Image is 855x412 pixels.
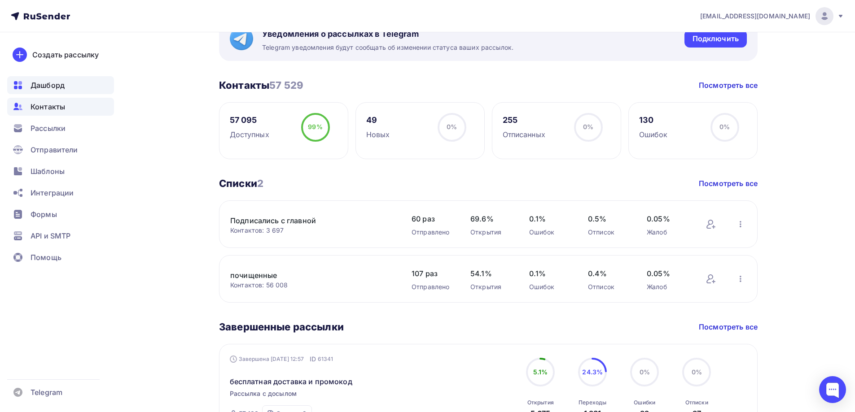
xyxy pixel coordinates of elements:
a: Подписались с главной [230,215,383,226]
div: Ошибок [529,228,570,237]
div: Открытия [527,399,554,406]
span: 0.1% [529,268,570,279]
div: Отписанных [503,129,545,140]
a: Посмотреть все [699,178,758,189]
span: 61341 [318,355,333,364]
div: Жалоб [647,228,688,237]
div: Переходы [579,399,606,406]
div: Открытия [470,282,511,291]
a: Отправители [7,141,114,159]
span: 2 [257,178,263,189]
span: Контакты [31,101,65,112]
div: Новых [366,129,390,140]
span: ID [310,355,316,364]
span: Рассылки [31,123,66,134]
div: Контактов: 3 697 [230,226,394,235]
span: Telegram [31,387,62,398]
div: Подключить [693,34,739,44]
span: Шаблоны [31,166,65,177]
h3: Списки [219,177,263,190]
span: 99% [308,123,322,130]
a: Посмотреть все [699,321,758,332]
span: 54.1% [470,268,511,279]
div: Жалоб [647,282,688,291]
a: Рассылки [7,119,114,137]
a: Формы [7,205,114,223]
div: Ошибок [639,129,668,140]
div: Отписок [588,282,629,291]
a: Дашборд [7,76,114,94]
span: 69.6% [470,213,511,224]
div: Отправлено [412,282,452,291]
span: 24.3% [582,368,603,376]
span: 0% [640,368,650,376]
span: API и SMTP [31,230,70,241]
div: 49 [366,115,390,126]
span: 5.1% [533,368,548,376]
div: Отписок [588,228,629,237]
span: [EMAIL_ADDRESS][DOMAIN_NAME] [700,12,810,21]
span: 0% [719,123,730,130]
span: 60 раз [412,213,452,224]
span: 0.05% [647,268,688,279]
div: Контактов: 56 008 [230,281,394,290]
span: Формы [31,209,57,220]
span: 0% [692,368,702,376]
span: 107 раз [412,268,452,279]
a: почищенные [230,270,383,281]
div: 57 095 [230,115,269,126]
h3: Контакты [219,79,303,91]
div: Открытия [470,228,511,237]
a: Посмотреть все [699,80,758,91]
span: бесплатная доставка и промокод [230,376,352,387]
div: Доступных [230,129,269,140]
span: 0.5% [588,213,629,224]
span: 0% [447,123,457,130]
span: Отправители [31,144,78,155]
span: Telegram уведомления будут сообщать об изменении статуса ваших рассылок. [262,43,513,52]
a: Контакты [7,98,114,116]
div: Отправлено [412,228,452,237]
div: Создать рассылку [32,49,99,60]
div: 130 [639,115,668,126]
a: [EMAIL_ADDRESS][DOMAIN_NAME] [700,7,844,25]
span: Дашборд [31,80,65,91]
div: Отписки [685,399,708,406]
span: 0.1% [529,213,570,224]
h3: Завершенные рассылки [219,321,344,333]
span: 57 529 [269,79,303,91]
span: 0.05% [647,213,688,224]
div: Ошибки [634,399,655,406]
span: Уведомления о рассылках в Telegram [262,29,513,39]
div: Завершена [DATE] 12:57 [230,355,333,364]
span: 0% [583,123,593,130]
a: Шаблоны [7,162,114,180]
div: Ошибок [529,282,570,291]
span: Рассылка с досылом [230,389,297,398]
span: 0.4% [588,268,629,279]
span: Интеграции [31,187,74,198]
span: Помощь [31,252,61,263]
div: 255 [503,115,545,126]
